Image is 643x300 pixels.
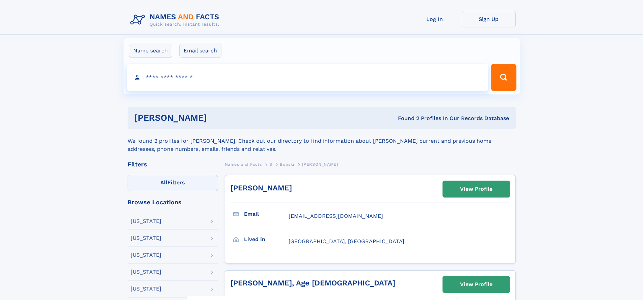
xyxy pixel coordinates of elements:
[128,161,218,167] div: Filters
[408,11,462,27] a: Log In
[460,181,492,197] div: View Profile
[460,277,492,292] div: View Profile
[131,252,161,258] div: [US_STATE]
[302,162,338,167] span: [PERSON_NAME]
[462,11,516,27] a: Sign Up
[128,129,516,153] div: We found 2 profiles for [PERSON_NAME]. Check out our directory to find information about [PERSON_...
[131,286,161,292] div: [US_STATE]
[269,162,272,167] span: B
[244,208,289,220] h3: Email
[129,44,172,58] label: Name search
[491,64,516,91] button: Search Button
[128,11,225,29] img: Logo Names and Facts
[134,114,302,122] h1: [PERSON_NAME]
[443,181,510,197] a: View Profile
[131,218,161,224] div: [US_STATE]
[131,269,161,275] div: [US_STATE]
[131,235,161,241] div: [US_STATE]
[289,238,404,245] span: [GEOGRAPHIC_DATA], [GEOGRAPHIC_DATA]
[128,199,218,205] div: Browse Locations
[302,115,509,122] div: Found 2 Profiles In Our Records Database
[443,276,510,293] a: View Profile
[244,234,289,245] h3: Lived in
[280,160,294,168] a: Bobski
[289,213,383,219] span: [EMAIL_ADDRESS][DOMAIN_NAME]
[128,175,218,191] label: Filters
[179,44,221,58] label: Email search
[225,160,262,168] a: Names and Facts
[269,160,272,168] a: B
[127,64,488,91] input: search input
[231,279,395,287] a: [PERSON_NAME], Age [DEMOGRAPHIC_DATA]
[160,179,167,186] span: All
[280,162,294,167] span: Bobski
[231,184,292,192] a: [PERSON_NAME]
